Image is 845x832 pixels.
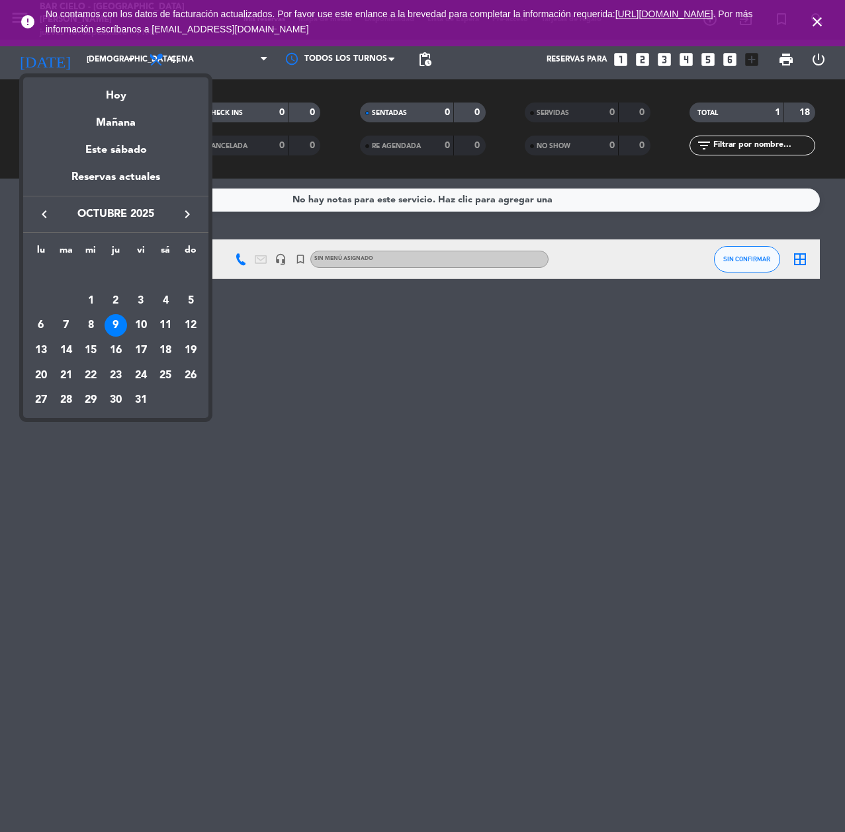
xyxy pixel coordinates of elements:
td: 10 de octubre de 2025 [128,313,154,338]
div: 16 [105,339,127,362]
th: viernes [128,243,154,263]
div: 6 [30,314,52,337]
div: 13 [30,339,52,362]
div: 8 [79,314,102,337]
td: 31 de octubre de 2025 [128,388,154,413]
td: 14 de octubre de 2025 [54,338,79,363]
div: Hoy [23,77,208,104]
td: 4 de octubre de 2025 [154,288,179,313]
div: 9 [105,314,127,337]
i: keyboard_arrow_right [179,206,195,222]
div: 19 [179,339,202,362]
div: 29 [79,389,102,411]
td: 18 de octubre de 2025 [154,338,179,363]
div: 12 [179,314,202,337]
div: 15 [79,339,102,362]
td: 21 de octubre de 2025 [54,363,79,388]
td: 12 de octubre de 2025 [178,313,203,338]
td: 19 de octubre de 2025 [178,338,203,363]
div: 17 [130,339,152,362]
div: 25 [154,364,177,387]
div: 5 [179,290,202,312]
td: 25 de octubre de 2025 [154,363,179,388]
th: jueves [103,243,128,263]
div: 22 [79,364,102,387]
div: Este sábado [23,132,208,169]
th: sábado [154,243,179,263]
div: 31 [130,389,152,411]
div: 20 [30,364,52,387]
th: martes [54,243,79,263]
span: octubre 2025 [56,206,175,223]
div: 21 [55,364,77,387]
div: 23 [105,364,127,387]
td: 13 de octubre de 2025 [28,338,54,363]
td: 17 de octubre de 2025 [128,338,154,363]
th: lunes [28,243,54,263]
div: 26 [179,364,202,387]
div: 14 [55,339,77,362]
td: 6 de octubre de 2025 [28,313,54,338]
td: 27 de octubre de 2025 [28,388,54,413]
div: 11 [154,314,177,337]
td: OCT. [28,263,203,288]
td: 23 de octubre de 2025 [103,363,128,388]
div: Reservas actuales [23,169,208,196]
td: 11 de octubre de 2025 [154,313,179,338]
div: 10 [130,314,152,337]
td: 2 de octubre de 2025 [103,288,128,313]
td: 8 de octubre de 2025 [78,313,103,338]
td: 28 de octubre de 2025 [54,388,79,413]
td: 5 de octubre de 2025 [178,288,203,313]
td: 3 de octubre de 2025 [128,288,154,313]
td: 20 de octubre de 2025 [28,363,54,388]
button: keyboard_arrow_right [175,206,199,223]
div: 28 [55,389,77,411]
td: 30 de octubre de 2025 [103,388,128,413]
div: 27 [30,389,52,411]
div: 1 [79,290,102,312]
td: 9 de octubre de 2025 [103,313,128,338]
td: 7 de octubre de 2025 [54,313,79,338]
button: keyboard_arrow_left [32,206,56,223]
td: 29 de octubre de 2025 [78,388,103,413]
td: 16 de octubre de 2025 [103,338,128,363]
td: 15 de octubre de 2025 [78,338,103,363]
td: 22 de octubre de 2025 [78,363,103,388]
th: domingo [178,243,203,263]
div: 18 [154,339,177,362]
div: 3 [130,290,152,312]
div: 2 [105,290,127,312]
div: 30 [105,389,127,411]
div: 4 [154,290,177,312]
td: 24 de octubre de 2025 [128,363,154,388]
div: 7 [55,314,77,337]
div: Mañana [23,104,208,132]
td: 1 de octubre de 2025 [78,288,103,313]
div: 24 [130,364,152,387]
i: keyboard_arrow_left [36,206,52,222]
th: miércoles [78,243,103,263]
td: 26 de octubre de 2025 [178,363,203,388]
